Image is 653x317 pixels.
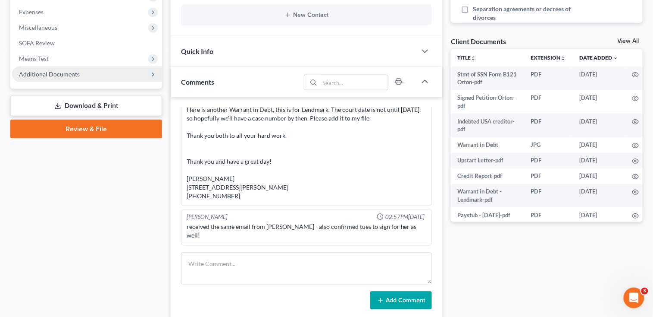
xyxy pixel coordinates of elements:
[524,207,573,223] td: PDF
[573,90,625,114] td: [DATE]
[624,288,644,308] iframe: Intercom live chat
[561,56,566,61] i: unfold_more
[471,56,476,61] i: unfold_more
[181,78,214,86] span: Comments
[451,184,524,208] td: Warrant in Debt - Lendmark-pdf
[573,153,625,168] td: [DATE]
[385,213,425,222] span: 02:57PM[DATE]
[524,67,573,90] td: PDF
[573,184,625,208] td: [DATE]
[19,55,49,62] span: Means Test
[451,114,524,137] td: Indebted USA creditor-pdf
[524,114,573,137] td: PDF
[451,207,524,223] td: Paystub - [DATE]-pdf
[524,168,573,184] td: PDF
[451,67,524,90] td: Stmt of SSN Form B121 Orton-pdf
[524,184,573,208] td: PDF
[531,54,566,61] a: Extensionunfold_more
[613,56,619,61] i: expand_more
[524,137,573,153] td: JPG
[573,114,625,137] td: [DATE]
[187,223,427,240] div: received the same email from [PERSON_NAME] - also confirmed tues to sign for her as well!
[573,137,625,153] td: [DATE]
[573,168,625,184] td: [DATE]
[370,292,432,310] button: Add Comment
[573,67,625,90] td: [DATE]
[458,54,476,61] a: Titleunfold_more
[618,38,639,44] a: View All
[12,35,162,51] a: SOFA Review
[451,168,524,184] td: Credit Report-pdf
[451,90,524,114] td: Signed Petition-Orton-pdf
[10,96,162,116] a: Download & Print
[19,24,57,31] span: Miscellaneous
[19,8,44,16] span: Expenses
[451,37,506,46] div: Client Documents
[641,288,648,295] span: 3
[188,12,425,19] button: New Contact
[580,54,619,61] a: Date Added expand_more
[187,213,228,222] div: [PERSON_NAME]
[451,153,524,168] td: Upstart Letter-pdf
[524,90,573,114] td: PDF
[10,120,162,139] a: Review & File
[524,153,573,168] td: PDF
[181,47,213,55] span: Quick Info
[451,137,524,153] td: Warrant in Debt
[473,5,587,22] span: Separation agreements or decrees of divorces
[320,75,388,90] input: Search...
[19,39,55,47] span: SOFA Review
[187,88,427,200] div: Good morning, Here is another Warrant in Debt, this is for Lendmark. The court date is not until ...
[19,70,80,78] span: Additional Documents
[573,207,625,223] td: [DATE]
